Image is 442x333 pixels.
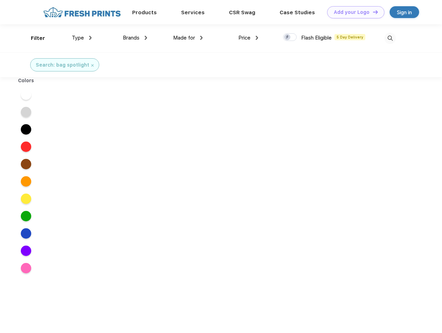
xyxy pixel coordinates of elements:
[89,36,92,40] img: dropdown.png
[256,36,258,40] img: dropdown.png
[13,77,40,84] div: Colors
[373,10,378,14] img: DT
[31,34,45,42] div: Filter
[397,8,412,16] div: Sign in
[238,35,250,41] span: Price
[41,6,123,18] img: fo%20logo%202.webp
[384,33,396,44] img: desktop_search.svg
[173,35,195,41] span: Made for
[91,64,94,67] img: filter_cancel.svg
[132,9,157,16] a: Products
[390,6,419,18] a: Sign in
[72,35,84,41] span: Type
[334,9,369,15] div: Add your Logo
[36,61,89,69] div: Search: bag spotlight
[334,34,365,40] span: 5 Day Delivery
[200,36,203,40] img: dropdown.png
[123,35,139,41] span: Brands
[145,36,147,40] img: dropdown.png
[301,35,332,41] span: Flash Eligible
